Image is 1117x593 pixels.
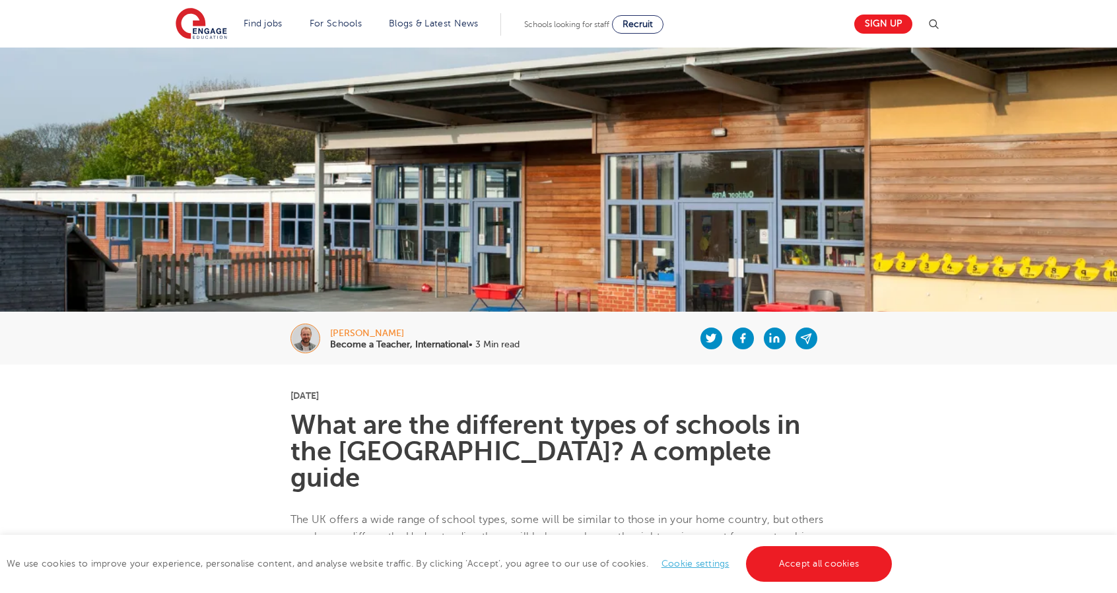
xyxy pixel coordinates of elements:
[661,559,729,569] a: Cookie settings
[176,8,227,41] img: Engage Education
[290,514,824,561] span: The UK offers a wide range of school types, some will be similar to those in your home country, b...
[524,20,609,29] span: Schools looking for staff
[310,18,362,28] a: For Schools
[7,559,895,569] span: We use cookies to improve your experience, personalise content, and analyse website traffic. By c...
[330,339,469,349] b: Become a Teacher, International
[389,18,479,28] a: Blogs & Latest News
[290,391,827,400] p: [DATE]
[854,15,912,34] a: Sign up
[330,329,520,338] div: [PERSON_NAME]
[290,412,827,491] h1: What are the different types of schools in the [GEOGRAPHIC_DATA]? A complete guide
[623,19,653,29] span: Recruit
[612,15,663,34] a: Recruit
[244,18,283,28] a: Find jobs
[746,546,893,582] a: Accept all cookies
[330,340,520,349] p: • 3 Min read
